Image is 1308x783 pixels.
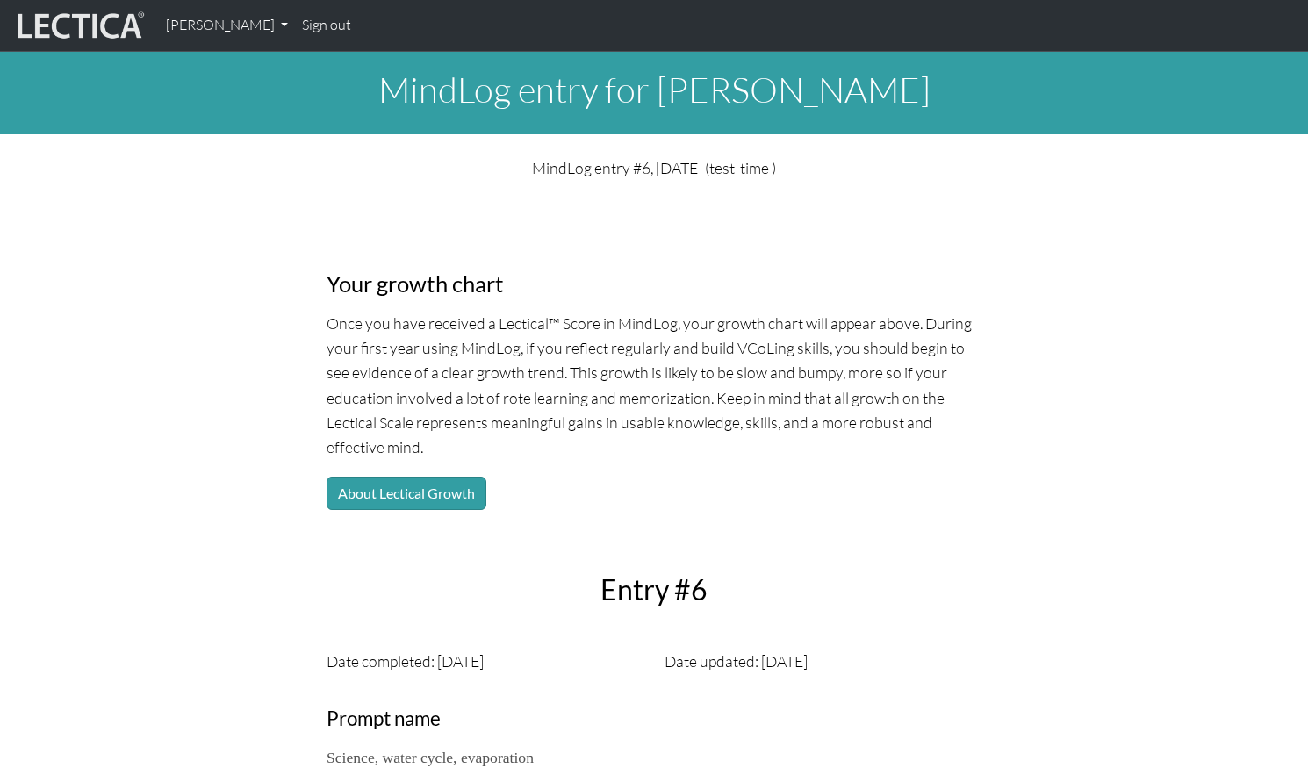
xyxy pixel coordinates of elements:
h2: Entry #6 [316,573,992,607]
p: MindLog entry #6, [DATE] (test-time ) [327,155,981,180]
h3: Your growth chart [327,270,981,298]
label: Date completed: [327,649,435,673]
img: lecticalive [13,9,145,42]
a: Sign out [295,7,358,44]
h3: Prompt name [327,708,981,731]
span: [DATE] [437,651,484,671]
p: Science, water cycle, evaporation [327,745,981,770]
div: Date updated: [DATE] [654,649,992,673]
button: About Lectical Growth [327,477,486,510]
p: Once you have received a Lectical™ Score in MindLog, your growth chart will appear above. During ... [327,311,981,459]
a: [PERSON_NAME] [159,7,295,44]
